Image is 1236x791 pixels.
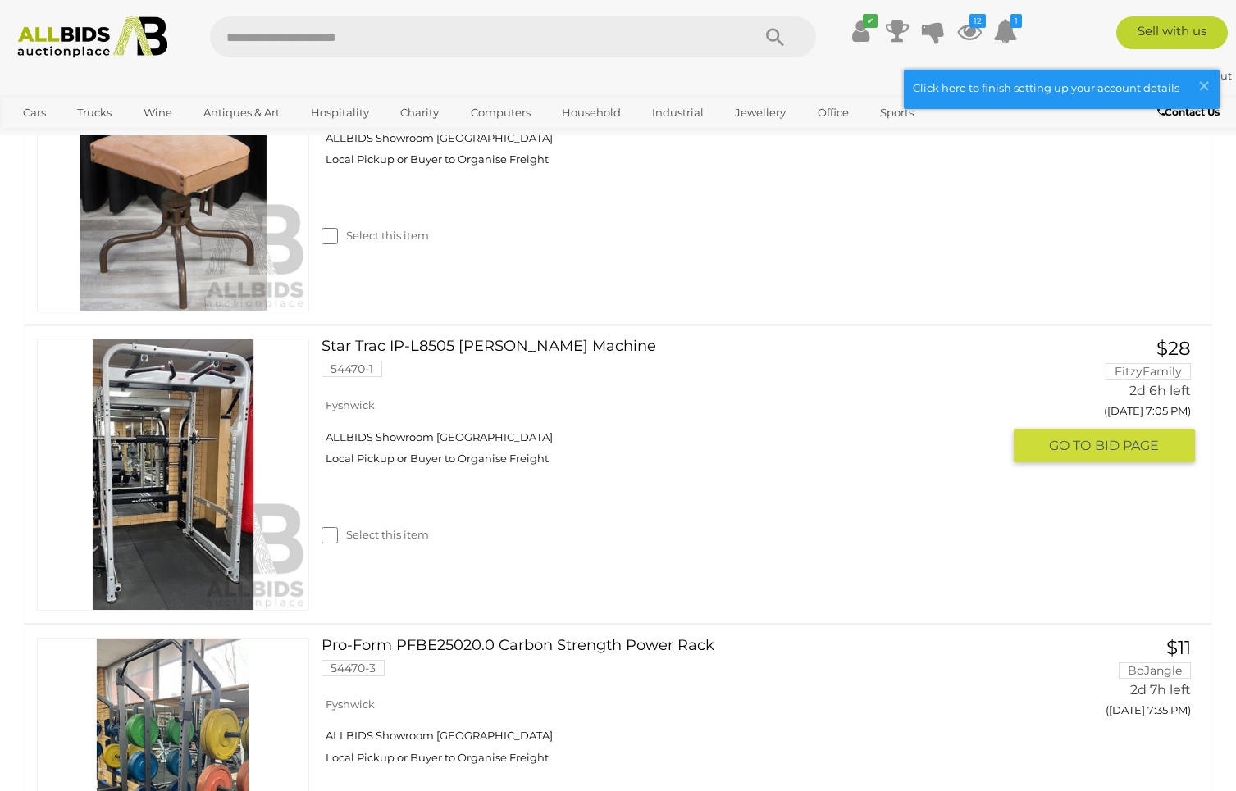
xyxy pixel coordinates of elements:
[1157,103,1224,121] a: Contact Us
[9,16,176,58] img: Allbids.com.au
[807,99,860,126] a: Office
[969,14,986,28] i: 12
[957,16,982,46] a: 12
[1166,636,1191,659] span: $11
[1157,106,1220,118] b: Contact Us
[869,99,924,126] a: Sports
[1026,638,1195,725] a: $11 BoJangle 2d 7h left ([DATE] 7:35 PM)
[1049,437,1095,454] span: GO TO
[460,99,541,126] a: Computers
[12,99,57,126] a: Cars
[1026,339,1195,464] a: $28 FitzyFamily 2d 6h left ([DATE] 7:05 PM) GO TOBID PAGE
[1010,14,1022,28] i: 1
[193,99,290,126] a: Antiques & Art
[334,638,1001,689] a: Pro-Form PFBE25020.0 Carbon Strength Power Rack 54470-3
[1197,70,1211,102] span: ×
[551,99,632,126] a: Household
[390,99,449,126] a: Charity
[724,99,796,126] a: Jewellery
[1116,16,1228,49] a: Sell with us
[993,16,1018,46] a: 1
[133,99,183,126] a: Wine
[300,99,380,126] a: Hospitality
[1014,429,1195,462] button: GO TOBID PAGE
[12,127,150,154] a: [GEOGRAPHIC_DATA]
[734,16,816,57] button: Search
[334,339,1001,389] a: Star Trac IP-L8505 [PERSON_NAME] Machine 54470-1
[641,99,714,126] a: Industrial
[322,228,429,243] label: Select this item
[1156,337,1191,360] span: $28
[322,527,429,543] label: Select this item
[1095,437,1159,454] span: BID PAGE
[849,16,873,46] a: ✔
[863,14,878,28] i: ✔
[66,99,122,126] a: Trucks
